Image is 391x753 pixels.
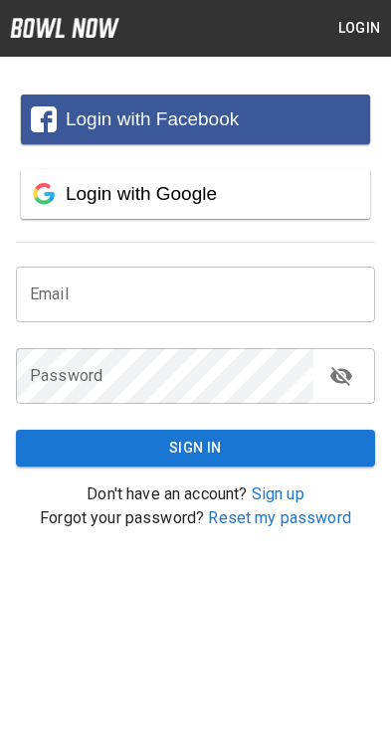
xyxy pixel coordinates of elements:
span: Login with Google [66,183,217,204]
span: Login with Facebook [66,108,239,129]
button: Login with Google [21,169,370,219]
p: Forgot your password? [16,506,375,530]
button: Sign In [16,430,375,467]
img: logo [10,18,119,38]
a: Sign up [252,484,304,503]
button: toggle password visibility [321,356,361,396]
a: Reset my password [208,508,351,527]
button: Login [327,10,391,47]
button: Login with Facebook [21,94,370,144]
p: Don't have an account? [16,482,375,506]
